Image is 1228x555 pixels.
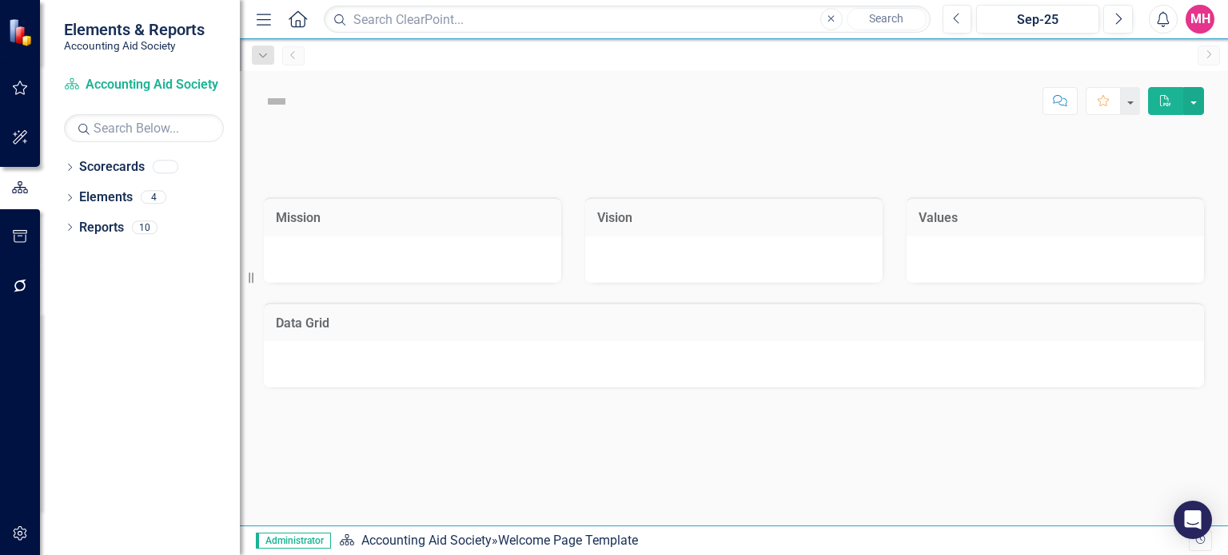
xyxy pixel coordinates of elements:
div: Sep-25 [982,10,1094,30]
button: MH [1186,5,1214,34]
img: ClearPoint Strategy [8,18,36,46]
div: Welcome Page Template [498,533,638,548]
img: Not Defined [264,89,289,114]
button: Search [847,8,927,30]
input: Search Below... [64,114,224,142]
h3: Vision [597,211,871,225]
button: Sep-25 [976,5,1099,34]
div: 10 [132,220,157,234]
h3: Values [919,211,1192,225]
a: Accounting Aid Society [361,533,492,548]
div: 4 [141,191,166,204]
span: Elements & Reports [64,20,205,39]
a: Reports [79,219,124,237]
span: Search [869,12,903,25]
a: Elements [79,188,133,207]
h3: Data Grid [276,316,1192,331]
span: Administrator [256,533,331,549]
small: Accounting Aid Society [64,39,205,52]
a: Scorecards [79,158,145,176]
div: » [339,532,1189,550]
h3: Mission [276,211,549,225]
input: Search ClearPoint... [324,6,930,34]
div: Open Intercom Messenger [1174,501,1212,539]
a: Accounting Aid Society [64,76,224,94]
